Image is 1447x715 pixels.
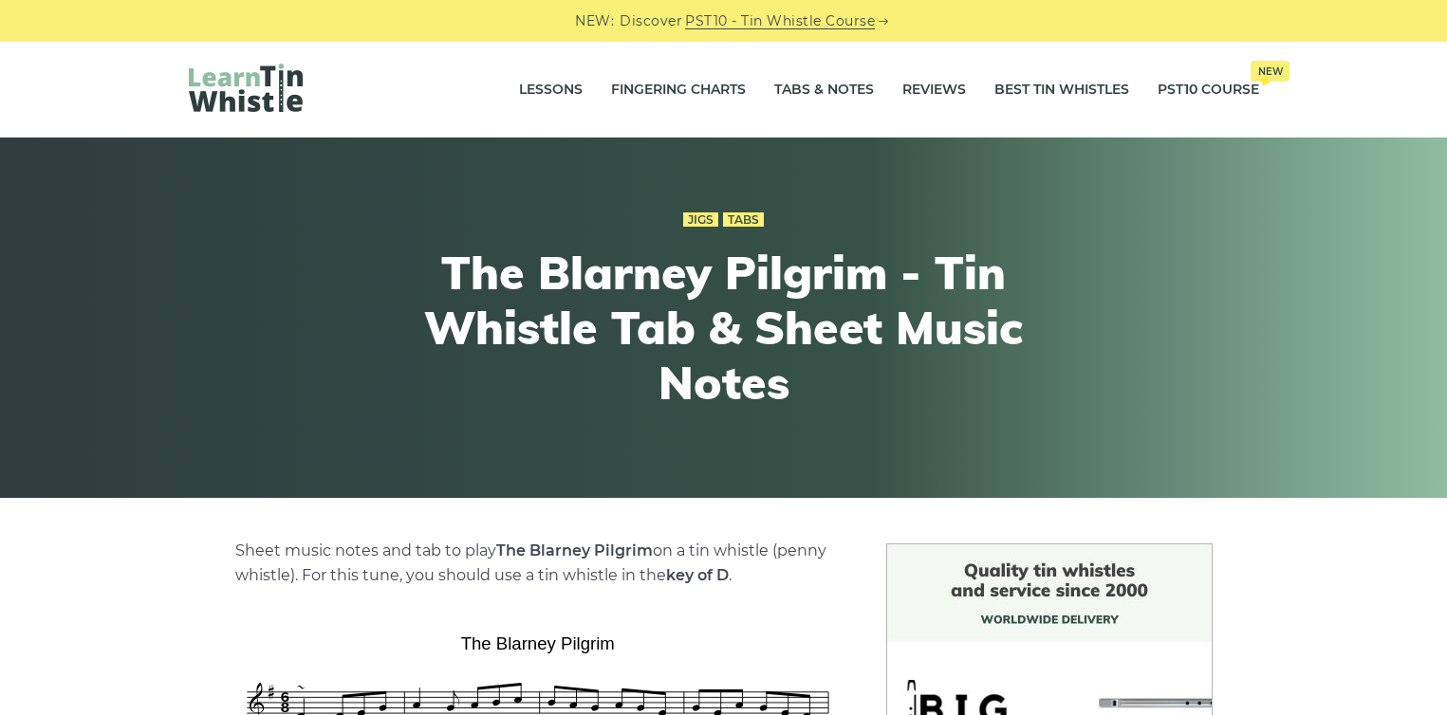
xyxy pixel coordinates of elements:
[683,212,718,228] a: Jigs
[189,64,303,112] img: LearnTinWhistle.com
[1158,66,1259,114] a: PST10 CourseNew
[1251,61,1289,82] span: New
[375,246,1073,410] h1: The Blarney Pilgrim - Tin Whistle Tab & Sheet Music Notes
[902,66,966,114] a: Reviews
[519,66,583,114] a: Lessons
[496,541,653,559] strong: The Blarney Pilgrim
[666,566,729,584] strong: key of D
[774,66,874,114] a: Tabs & Notes
[994,66,1129,114] a: Best Tin Whistles
[611,66,746,114] a: Fingering Charts
[723,212,764,228] a: Tabs
[235,539,841,588] p: Sheet music notes and tab to play on a tin whistle (penny whistle). For this tune, you should use...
